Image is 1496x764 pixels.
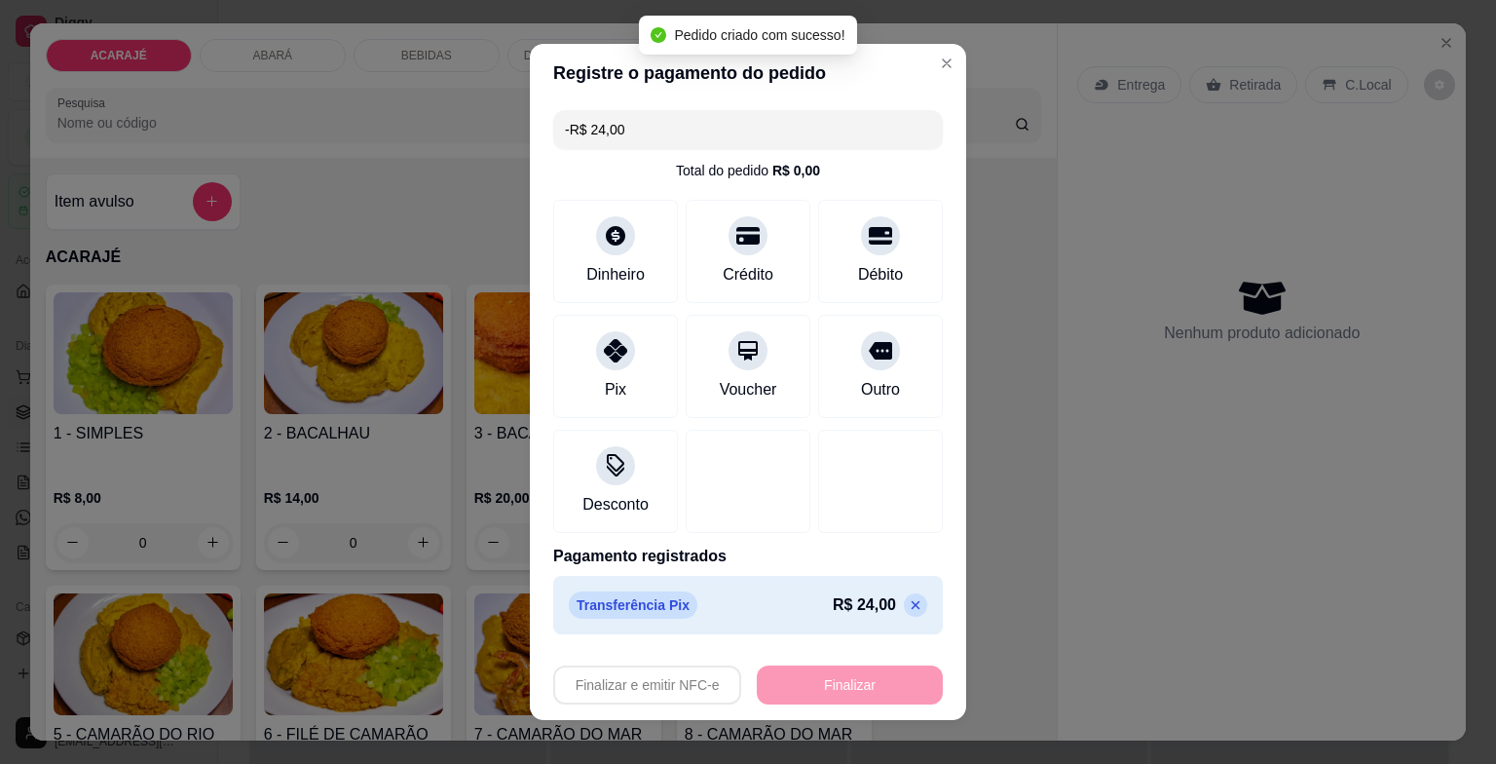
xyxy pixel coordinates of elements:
[586,263,645,286] div: Dinheiro
[674,27,844,43] span: Pedido criado com sucesso!
[676,161,820,180] div: Total do pedido
[530,44,966,102] header: Registre o pagamento do pedido
[582,493,649,516] div: Desconto
[858,263,903,286] div: Débito
[720,378,777,401] div: Voucher
[605,378,626,401] div: Pix
[565,110,931,149] input: Ex.: hambúrguer de cordeiro
[833,593,896,617] p: R$ 24,00
[931,48,962,79] button: Close
[723,263,773,286] div: Crédito
[651,27,666,43] span: check-circle
[553,545,943,568] p: Pagamento registrados
[569,592,697,619] p: Transferência Pix
[772,161,820,180] div: R$ 0,00
[861,378,900,401] div: Outro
